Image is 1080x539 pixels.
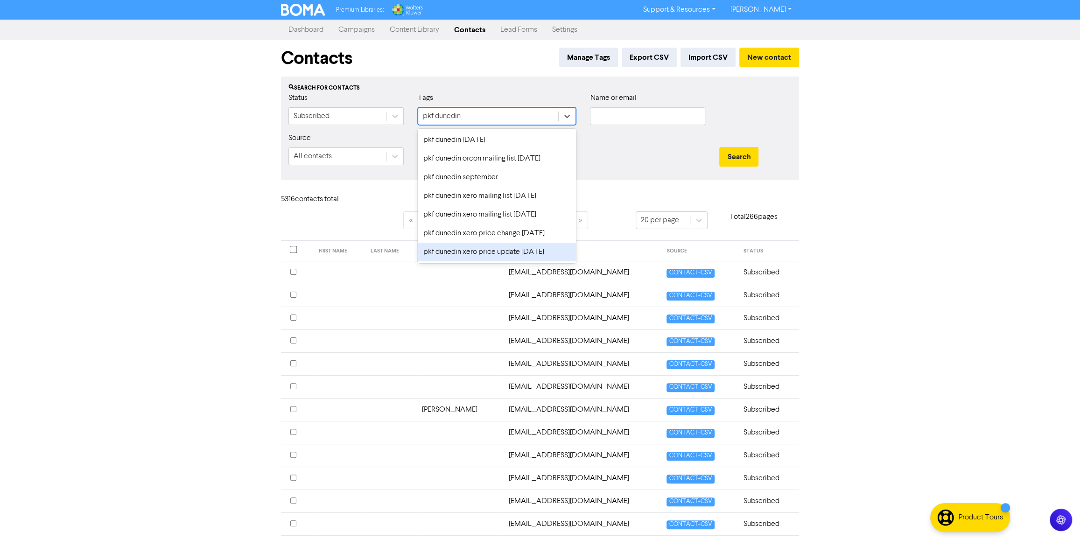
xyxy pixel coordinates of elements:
[738,421,799,444] td: Subscribed
[666,315,714,323] span: CONTACT-CSV
[503,512,661,535] td: 56sarahmcdougall@gmail.com
[666,292,714,301] span: CONTACT-CSV
[545,21,585,39] a: Settings
[503,467,661,490] td: 444kaoz@gmail.com
[418,205,576,224] div: pkf dunedin xero mailing list [DATE]
[738,284,799,307] td: Subscribed
[666,497,714,506] span: CONTACT-CSV
[680,48,736,67] button: Import CSV
[666,452,714,461] span: CONTACT-CSV
[416,398,503,421] td: [PERSON_NAME]
[738,490,799,512] td: Subscribed
[590,92,636,104] label: Name or email
[503,352,661,375] td: 1danielleobrien@gmail.com
[666,520,714,529] span: CONTACT-CSV
[708,211,799,223] p: Total 266 pages
[447,21,493,39] a: Contacts
[622,48,677,67] button: Export CSV
[288,133,311,144] label: Source
[738,329,799,352] td: Subscribed
[418,168,576,187] div: pkf dunedin september
[281,4,325,16] img: BOMA Logo
[391,4,423,16] img: Wolters Kluwer
[288,92,308,104] label: Status
[336,7,384,13] span: Premium Libraries:
[666,406,714,415] span: CONTACT-CSV
[666,269,714,278] span: CONTACT-CSV
[738,352,799,375] td: Subscribed
[418,92,433,104] label: Tags
[503,444,661,467] td: 335portobelloroad@gmail.com
[503,329,661,352] td: 16hannahlj@gmail.com
[281,21,331,39] a: Dashboard
[418,131,576,149] div: pkf dunedin [DATE]
[738,467,799,490] td: Subscribed
[666,360,714,369] span: CONTACT-CSV
[503,490,661,512] td: 4herdmans@gmail.com
[666,475,714,483] span: CONTACT-CSV
[503,375,661,398] td: 1dickr1@gmail.com
[281,195,356,204] h6: 5316 contact s total
[739,48,799,67] button: New contact
[365,241,417,261] th: LAST NAME
[418,224,576,243] div: pkf dunedin xero price change [DATE]
[288,84,792,92] div: Search for contacts
[503,284,661,307] td: 12zemmeryfidd@gmail.com
[294,151,332,162] div: All contacts
[661,241,737,261] th: SOURCE
[493,21,545,39] a: Lead Forms
[416,241,503,261] th: COMPANY NAME
[719,147,758,167] button: Search
[503,421,661,444] td: 2psnz@live.com
[418,243,576,261] div: pkf dunedin xero price update [DATE]
[418,149,576,168] div: pkf dunedin orcon mailing list [DATE]
[559,48,618,67] button: Manage Tags
[738,375,799,398] td: Subscribed
[382,21,447,39] a: Content Library
[331,21,382,39] a: Campaigns
[641,215,679,226] div: 20 per page
[418,187,576,205] div: pkf dunedin xero mailing list [DATE]
[636,2,723,17] a: Support & Resources
[503,307,661,329] td: 1599367980@qq.com
[738,307,799,329] td: Subscribed
[666,337,714,346] span: CONTACT-CSV
[738,444,799,467] td: Subscribed
[723,2,799,17] a: [PERSON_NAME]
[503,398,661,421] td: 2b4uic@gmail.com
[738,261,799,284] td: Subscribed
[503,241,661,261] th: EMAIL
[1033,494,1080,539] iframe: Chat Widget
[666,383,714,392] span: CONTACT-CSV
[738,398,799,421] td: Subscribed
[738,241,799,261] th: STATUS
[666,429,714,438] span: CONTACT-CSV
[281,48,352,69] h1: Contacts
[313,241,365,261] th: FIRST NAME
[503,261,661,284] td: 01gwinny@gmail.com
[738,512,799,535] td: Subscribed
[294,111,330,122] div: Subscribed
[573,211,588,229] a: »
